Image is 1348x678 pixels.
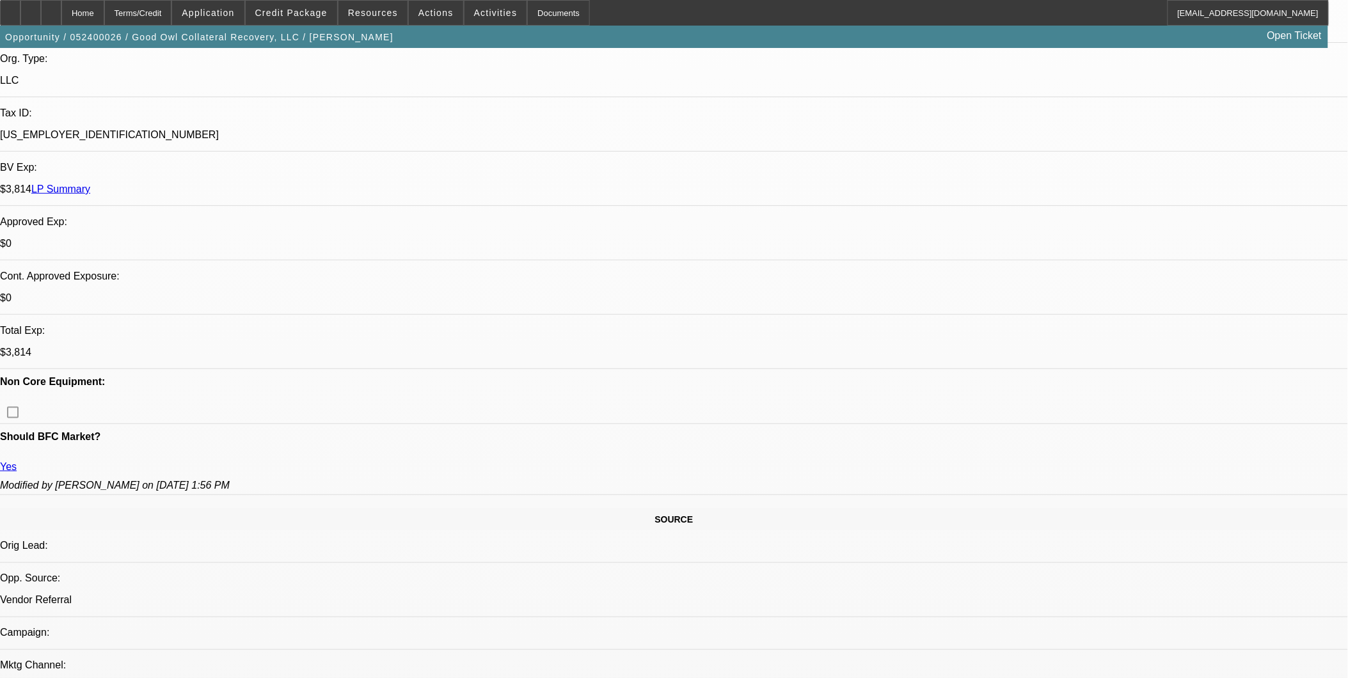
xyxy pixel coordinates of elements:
[474,8,518,18] span: Activities
[255,8,328,18] span: Credit Package
[655,515,694,525] span: SOURCE
[348,8,398,18] span: Resources
[464,1,527,25] button: Activities
[338,1,408,25] button: Resources
[409,1,463,25] button: Actions
[246,1,337,25] button: Credit Package
[1262,25,1327,47] a: Open Ticket
[31,184,90,194] a: LP Summary
[172,1,244,25] button: Application
[418,8,454,18] span: Actions
[182,8,234,18] span: Application
[5,32,393,42] span: Opportunity / 052400026 / Good Owl Collateral Recovery, LLC / [PERSON_NAME]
